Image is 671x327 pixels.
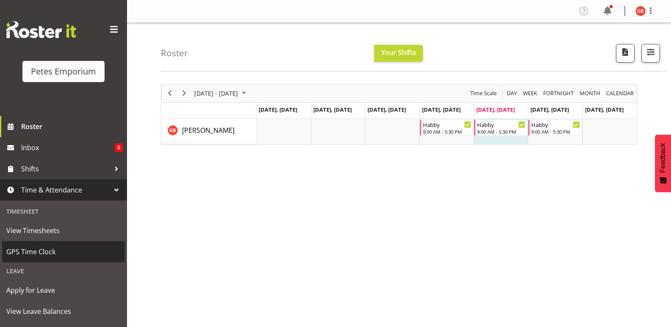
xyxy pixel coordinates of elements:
button: Fortnight [542,88,575,99]
span: View Leave Balances [6,305,121,318]
table: Timeline Week of August 15, 2025 [257,119,637,144]
span: Day [506,88,518,99]
span: [DATE], [DATE] [313,106,352,113]
div: Petes Emporium [31,65,96,78]
span: Fortnight [542,88,574,99]
span: calendar [605,88,635,99]
span: Week [522,88,538,99]
span: Roster [21,120,123,133]
div: Gillian Byford"s event - Habby Begin From Thursday, August 14, 2025 at 9:00:00 AM GMT+12:00 Ends ... [420,120,473,136]
div: Habby [423,120,471,129]
span: GPS Time Clock [6,245,121,258]
button: Your Shifts [374,45,423,62]
button: Feedback - Show survey [655,135,671,192]
div: Leave [2,262,125,280]
button: Previous [164,88,176,99]
span: [DATE], [DATE] [367,106,406,113]
a: [PERSON_NAME] [182,125,235,135]
button: Filter Shifts [641,44,660,63]
span: [DATE], [DATE] [422,106,461,113]
div: Timesheet [2,203,125,220]
button: Timeline Day [505,88,519,99]
span: Time & Attendance [21,184,110,196]
span: Month [579,88,601,99]
span: [DATE], [DATE] [476,106,515,113]
button: Timeline Month [578,88,602,99]
span: [DATE], [DATE] [259,106,297,113]
button: Download a PDF of the roster according to the set date range. [616,44,635,63]
div: 9:00 AM - 5:30 PM [477,128,525,135]
div: previous period [163,85,177,102]
td: Gillian Byford resource [161,119,257,144]
div: next period [177,85,191,102]
span: Apply for Leave [6,284,121,297]
span: Your Shifts [381,48,416,57]
div: Gillian Byford"s event - Habby Begin From Saturday, August 16, 2025 at 9:00:00 AM GMT+12:00 Ends ... [528,120,582,136]
div: Gillian Byford"s event - Habby Begin From Friday, August 15, 2025 at 9:00:00 AM GMT+12:00 Ends At... [474,120,527,136]
a: GPS Time Clock [2,241,125,262]
button: Next [179,88,190,99]
span: Inbox [21,141,115,154]
h4: Roster [161,48,188,58]
span: Feedback [659,143,667,173]
span: View Timesheets [6,224,121,237]
span: [DATE], [DATE] [585,106,624,113]
span: [DATE] - [DATE] [193,88,239,99]
span: Time Scale [469,88,497,99]
div: Habby [531,120,580,129]
img: gillian-byford11184.jpg [635,6,646,16]
div: Timeline Week of August 15, 2025 [161,84,637,145]
div: Habby [477,120,525,129]
button: August 2025 [193,88,250,99]
div: August 11 - 17, 2025 [191,85,251,102]
span: 6 [115,143,123,152]
img: Rosterit website logo [6,21,76,38]
button: Month [605,88,635,99]
div: 9:00 AM - 5:30 PM [531,128,580,135]
a: Apply for Leave [2,280,125,301]
span: [PERSON_NAME] [182,126,235,135]
a: View Timesheets [2,220,125,241]
span: [DATE], [DATE] [530,106,569,113]
button: Timeline Week [522,88,539,99]
button: Time Scale [469,88,498,99]
div: 9:00 AM - 5:30 PM [423,128,471,135]
span: Shifts [21,162,110,175]
a: View Leave Balances [2,301,125,322]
